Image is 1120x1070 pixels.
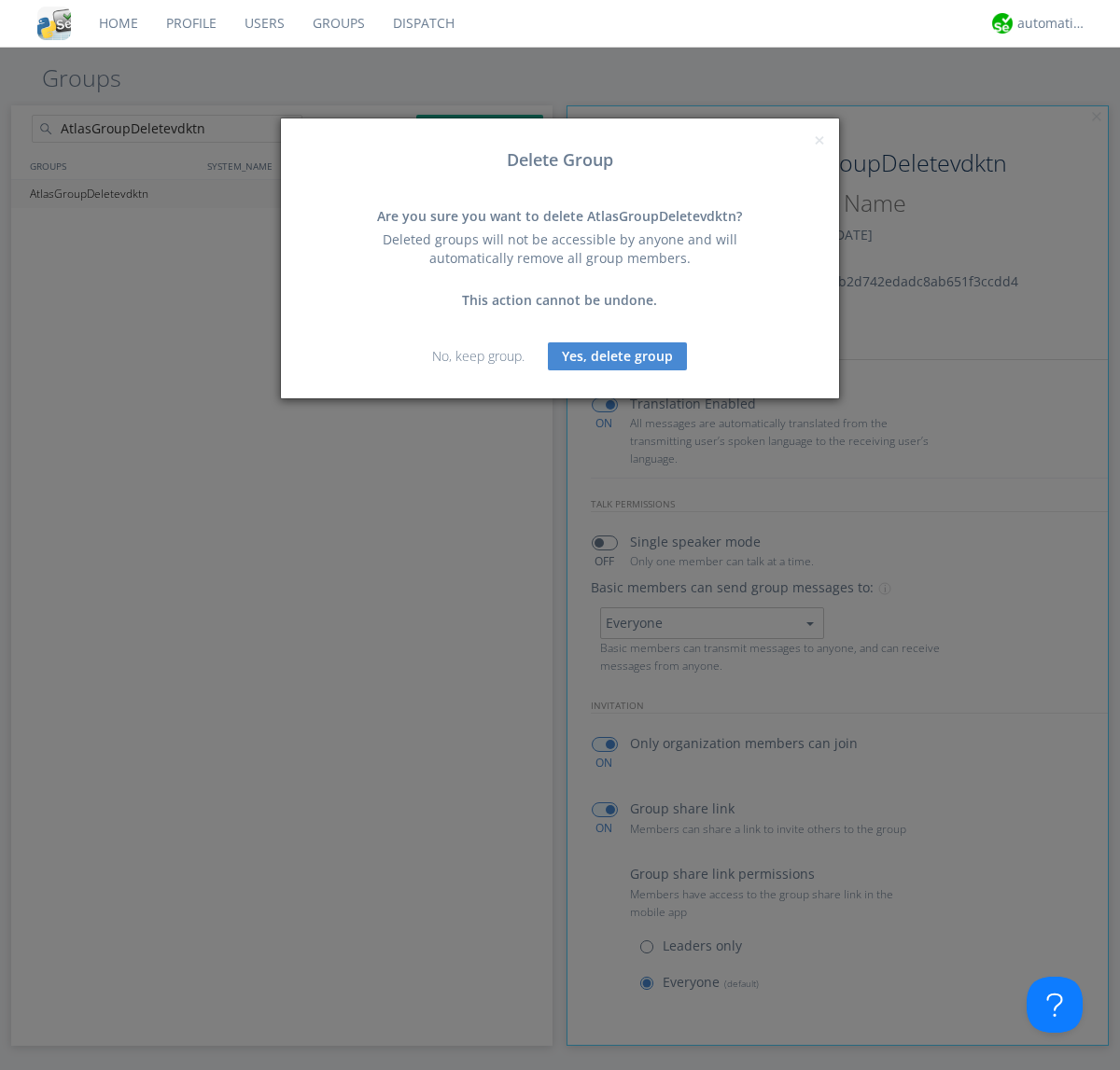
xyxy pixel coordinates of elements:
[992,13,1013,34] img: d2d01cd9b4174d08988066c6d424eccd
[37,7,71,40] img: cddb5a64eb264b2086981ab96f4c1ba7
[814,127,825,153] span: ×
[359,291,761,310] div: This action cannot be undone.
[359,207,761,226] div: Are you sure you want to delete AtlasGroupDeletevdktn?
[1017,14,1087,33] div: automation+atlas
[548,342,687,370] button: Yes, delete group
[295,151,825,170] h3: Delete Group
[432,347,525,365] a: No, keep group.
[359,230,761,268] div: Deleted groups will not be accessible by anyone and will automatically remove all group members.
